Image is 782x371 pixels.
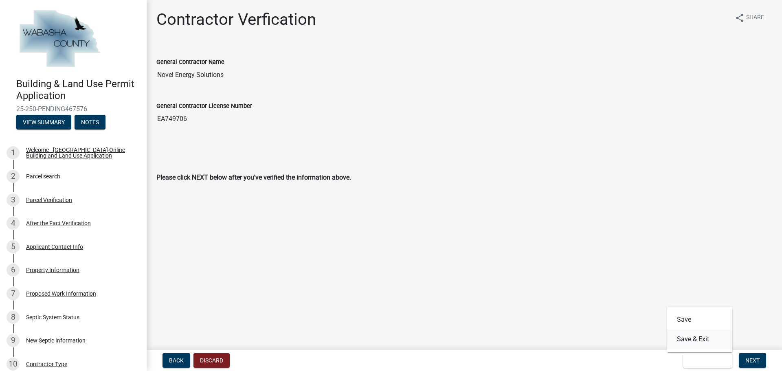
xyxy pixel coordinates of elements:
[7,193,20,206] div: 3
[26,147,134,158] div: Welcome - [GEOGRAPHIC_DATA] Online Building and Land Use Application
[746,13,764,23] span: Share
[156,10,316,29] h1: Contractor Verfication
[7,334,20,347] div: 9
[16,119,71,126] wm-modal-confirm: Summary
[26,361,67,367] div: Contractor Type
[667,329,732,349] button: Save & Exit
[7,240,20,253] div: 5
[690,357,721,364] span: Save & Exit
[16,105,130,113] span: 25-250-PENDING467576
[7,287,20,300] div: 7
[7,170,20,183] div: 2
[667,307,732,352] div: Save & Exit
[26,173,60,179] div: Parcel search
[7,146,20,159] div: 1
[193,353,230,368] button: Discard
[7,263,20,277] div: 6
[26,314,79,320] div: Septic System Status
[156,59,224,65] label: General Contractor Name
[156,103,252,109] label: General Contractor License Number
[667,310,732,329] button: Save
[16,115,71,130] button: View Summary
[16,9,103,70] img: Wabasha County, Minnesota
[26,267,79,273] div: Property Information
[735,13,745,23] i: share
[26,197,72,203] div: Parcel Verification
[7,217,20,230] div: 4
[26,220,91,226] div: After the Fact Verification
[745,357,760,364] span: Next
[156,173,351,181] strong: Please click NEXT below after you've verified the information above.
[16,78,140,102] h4: Building & Land Use Permit Application
[26,244,83,250] div: Applicant Contact Info
[75,119,105,126] wm-modal-confirm: Notes
[7,311,20,324] div: 8
[728,10,771,26] button: shareShare
[169,357,184,364] span: Back
[26,338,86,343] div: New Septic Information
[26,291,96,296] div: Proposed Work Information
[739,353,766,368] button: Next
[75,115,105,130] button: Notes
[683,353,732,368] button: Save & Exit
[163,353,190,368] button: Back
[7,358,20,371] div: 10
